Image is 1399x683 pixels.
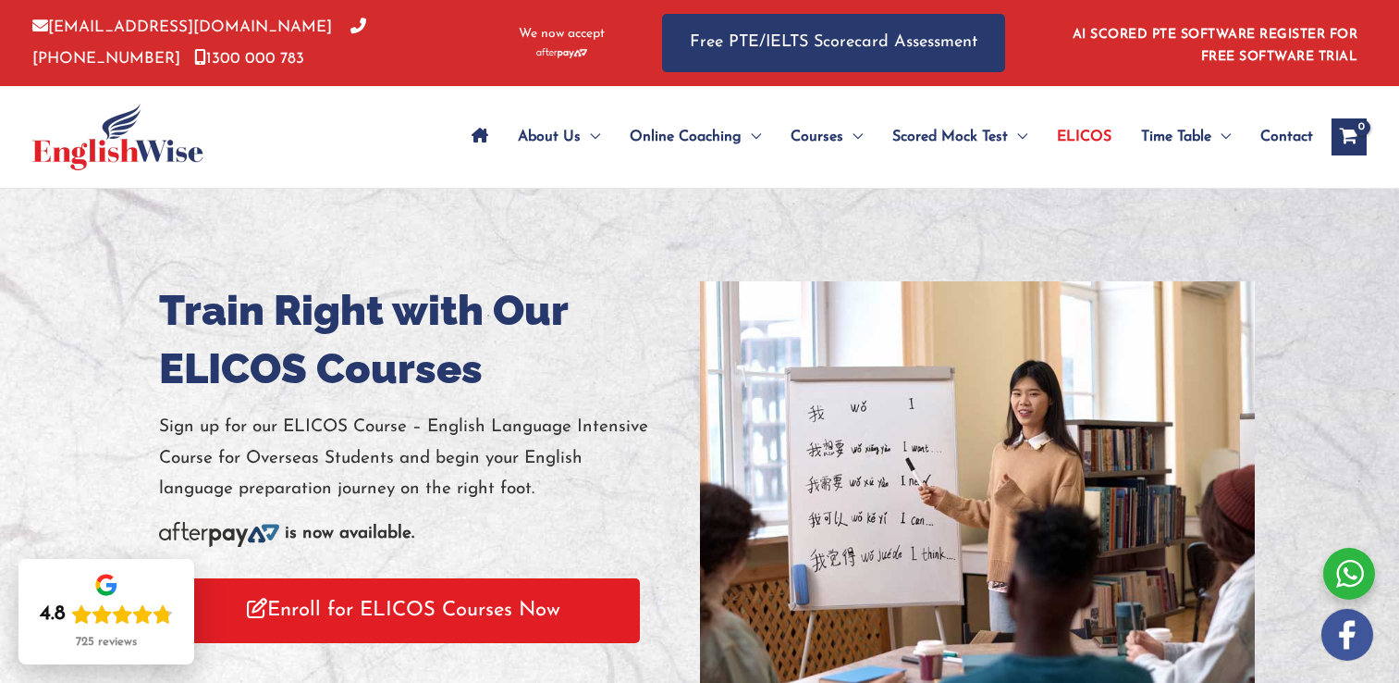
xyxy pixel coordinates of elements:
[194,51,304,67] a: 1300 000 783
[32,19,366,66] a: [PHONE_NUMBER]
[32,19,332,35] a: [EMAIL_ADDRESS][DOMAIN_NAME]
[503,105,615,169] a: About UsMenu Toggle
[615,105,776,169] a: Online CoachingMenu Toggle
[791,105,843,169] span: Courses
[1141,105,1211,169] span: Time Table
[32,104,203,170] img: cropped-ew-logo
[159,522,279,547] img: Afterpay-Logo
[40,602,66,627] div: 4.8
[877,105,1042,169] a: Scored Mock TestMenu Toggle
[1332,118,1367,155] a: View Shopping Cart, empty
[1211,105,1231,169] span: Menu Toggle
[630,105,742,169] span: Online Coaching
[776,105,877,169] a: CoursesMenu Toggle
[40,602,173,627] div: Rating: 4.8 out of 5
[1062,13,1367,73] aside: Header Widget 1
[1246,105,1313,169] a: Contact
[1042,105,1126,169] a: ELICOS
[518,105,581,169] span: About Us
[662,14,1005,72] a: Free PTE/IELTS Scorecard Assessment
[168,578,640,642] a: Enroll for ELICOS Courses Now
[457,105,1313,169] nav: Site Navigation: Main Menu
[892,105,1008,169] span: Scored Mock Test
[285,525,414,542] b: is now available.
[742,105,761,169] span: Menu Toggle
[1057,105,1111,169] span: ELICOS
[581,105,600,169] span: Menu Toggle
[843,105,863,169] span: Menu Toggle
[1008,105,1027,169] span: Menu Toggle
[159,412,686,504] p: Sign up for our ELICOS Course – English Language Intensive Course for Overseas Students and begin...
[1321,609,1373,661] img: white-facebook.png
[1260,105,1313,169] span: Contact
[159,281,686,398] h1: Train Right with Our ELICOS Courses
[536,48,587,58] img: Afterpay-Logo
[1126,105,1246,169] a: Time TableMenu Toggle
[1073,28,1358,64] a: AI SCORED PTE SOFTWARE REGISTER FOR FREE SOFTWARE TRIAL
[519,25,605,43] span: We now accept
[76,635,137,650] div: 725 reviews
